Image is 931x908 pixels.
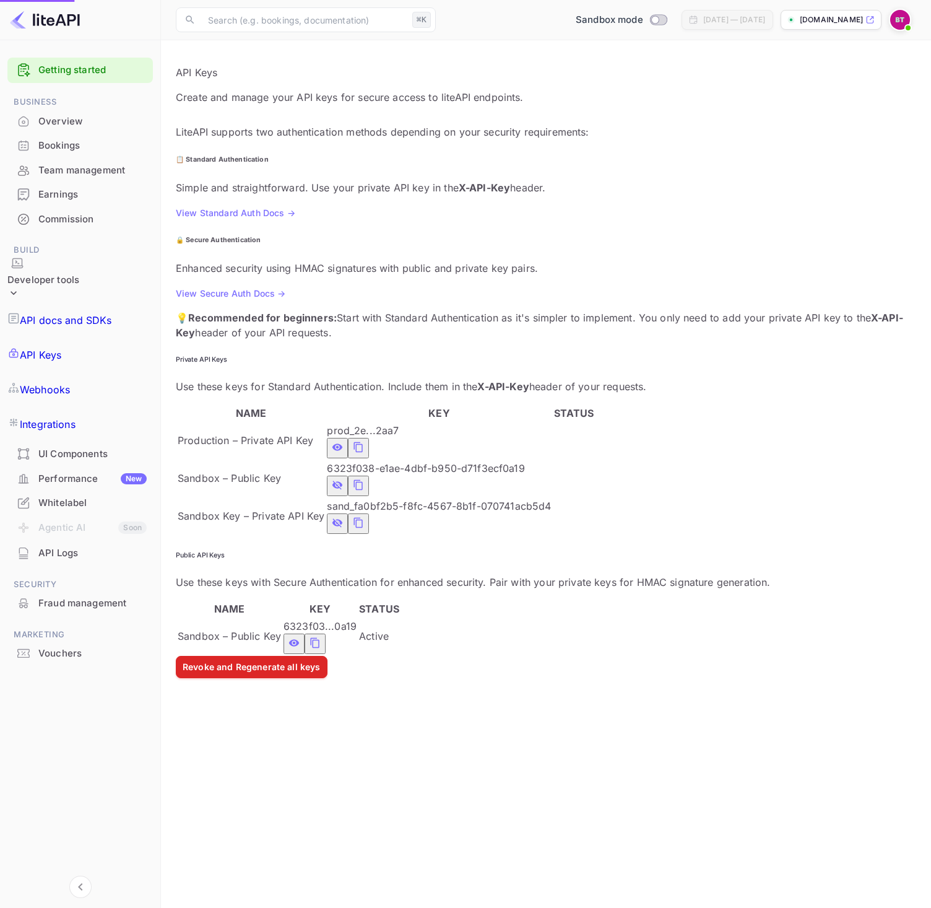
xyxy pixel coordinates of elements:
[576,13,643,27] span: Sandbox mode
[176,124,916,139] p: LiteAPI supports two authentication methods depending on your security requirements:
[38,164,147,178] div: Team management
[800,14,863,25] p: [DOMAIN_NAME]
[38,546,147,561] div: API Logs
[283,601,357,617] th: KEY
[183,660,321,673] div: Revoke and Regenerate all keys
[7,303,153,338] a: API docs and SDKs
[176,600,401,656] table: public api keys table
[176,155,916,165] h6: 📋 Standard Authentication
[38,496,147,510] div: Whitelabel
[10,10,80,30] img: LiteAPI logo
[7,491,153,515] div: Whitelabel
[477,380,529,393] strong: X-API-Key
[326,405,552,421] th: KEY
[178,630,281,642] span: Sandbox – Public Key
[459,181,510,194] strong: X-API-Key
[571,13,672,27] div: Switch to Production mode
[38,115,147,129] div: Overview
[327,500,551,512] span: sand_fa0bf2b5-f8fc-4567-8b1f-070741acb5d4
[178,472,281,484] span: Sandbox – Public Key
[38,63,147,77] a: Getting started
[7,134,153,158] div: Bookings
[7,467,153,491] div: PerformanceNew
[7,467,153,490] a: PerformanceNew
[7,642,153,665] a: Vouchers
[38,647,147,661] div: Vouchers
[176,65,916,80] p: API Keys
[176,379,916,394] p: Use these keys for Standard Authentication. Include them in the header of your requests.
[38,596,147,611] div: Fraud management
[358,601,400,617] th: STATUS
[327,424,399,437] span: prod_2e...2aa7
[703,14,765,25] div: [DATE] — [DATE]
[176,180,916,195] p: Simple and straightforward. Use your private API key in the header.
[20,347,61,362] p: API Keys
[38,188,147,202] div: Earnings
[7,642,153,666] div: Vouchers
[412,12,431,28] div: ⌘K
[69,876,92,898] button: Collapse navigation
[20,417,76,432] p: Integrations
[176,207,295,218] a: View Standard Auth Docs →
[7,134,153,157] a: Bookings
[177,498,325,535] td: Sandbox Key – Private API Key
[327,462,524,474] span: 6323f038-e1ae-4dbf-b950-d71f3ecf0a19
[7,628,153,642] span: Marketing
[7,159,153,183] div: Team management
[7,491,153,514] a: Whitelabel
[20,382,70,397] p: Webhooks
[7,338,153,372] a: API Keys
[7,95,153,109] span: Business
[201,7,407,32] input: Search (e.g. bookings, documentation)
[284,620,357,632] span: 6323f03...0a19
[7,592,153,614] a: Fraud management
[177,601,282,617] th: NAME
[38,139,147,153] div: Bookings
[38,447,147,461] div: UI Components
[176,551,916,559] h6: Public API Keys
[7,207,153,232] div: Commission
[188,312,337,324] strong: Recommended for beginners:
[7,110,153,133] a: Overview
[7,207,153,230] a: Commission
[7,110,153,134] div: Overview
[7,578,153,592] span: Security
[176,356,916,364] h6: Private API Keys
[7,273,79,287] div: Developer tools
[359,629,399,644] div: Active
[38,472,147,486] div: Performance
[553,405,595,421] th: STATUS
[7,442,153,466] div: UI Components
[176,90,916,105] p: Create and manage your API keys for secure access to liteAPI endpoints.
[177,405,325,421] th: NAME
[176,288,285,299] a: View Secure Auth Docs →
[20,313,112,328] p: API docs and SDKs
[176,261,916,276] p: Enhanced security using HMAC signatures with public and private key pairs.
[890,10,910,30] img: Bookaweb Team
[176,404,595,536] table: private api keys table
[178,434,313,447] span: Production – Private API Key
[176,310,916,340] p: 💡 Start with Standard Authentication as it's simpler to implement. You only need to add your priv...
[176,235,916,245] h6: 🔒 Secure Authentication
[7,407,153,442] a: Integrations
[7,541,153,565] div: API Logs
[7,243,153,257] span: Build
[176,575,916,590] p: Use these keys with Secure Authentication for enhanced security. Pair with your private keys for ...
[7,257,79,303] div: Developer tools
[7,159,153,181] a: Team management
[7,592,153,616] div: Fraud management
[38,212,147,227] div: Commission
[7,183,153,207] div: Earnings
[7,372,153,407] a: Webhooks
[7,58,153,83] div: Getting started
[7,541,153,564] a: API Logs
[7,183,153,206] a: Earnings
[7,442,153,465] a: UI Components
[121,473,147,484] div: New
